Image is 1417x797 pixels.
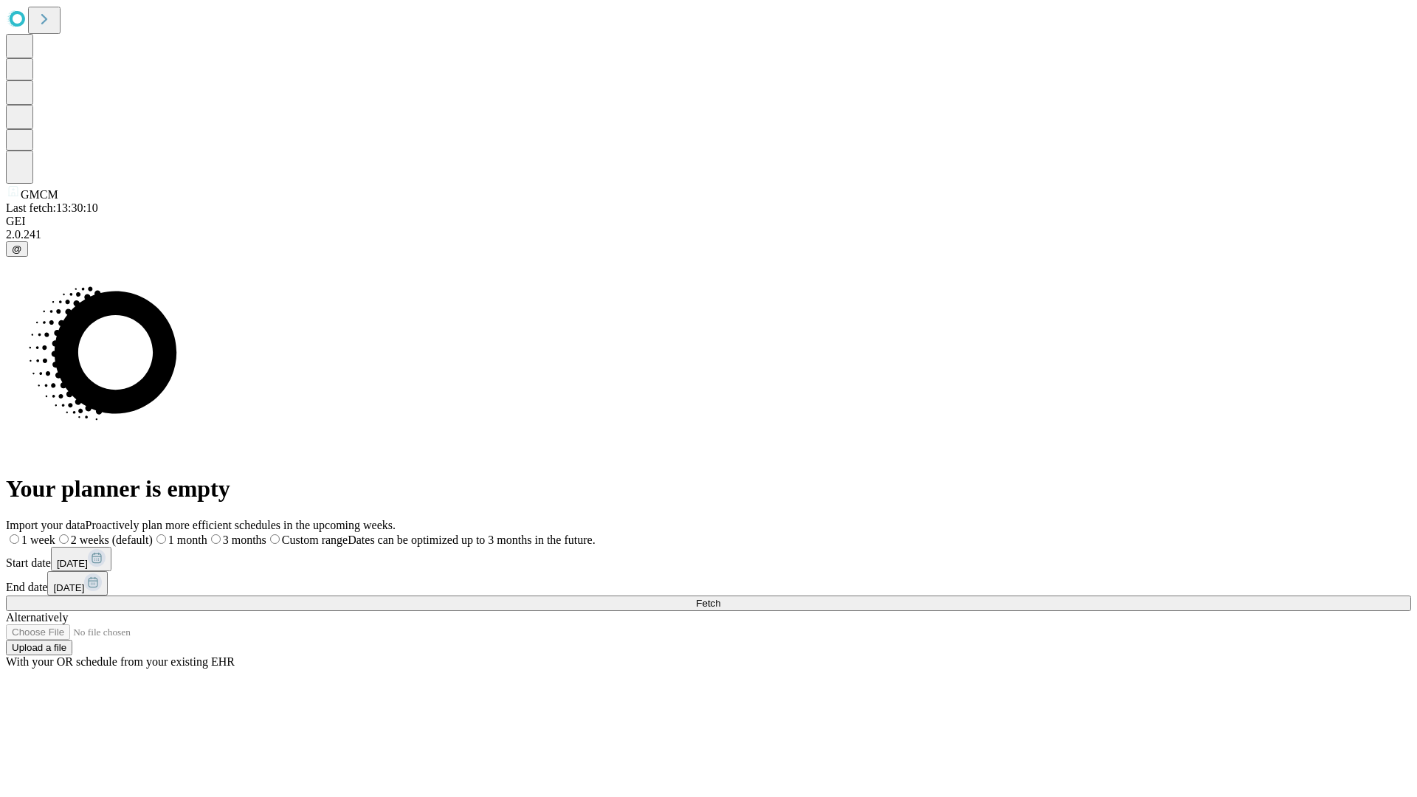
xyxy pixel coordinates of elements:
[6,228,1411,241] div: 2.0.241
[86,519,396,531] span: Proactively plan more efficient schedules in the upcoming weeks.
[6,611,68,624] span: Alternatively
[10,534,19,544] input: 1 week
[6,475,1411,503] h1: Your planner is empty
[696,598,720,609] span: Fetch
[6,640,72,655] button: Upload a file
[168,534,207,546] span: 1 month
[59,534,69,544] input: 2 weeks (default)
[223,534,266,546] span: 3 months
[282,534,348,546] span: Custom range
[51,547,111,571] button: [DATE]
[6,519,86,531] span: Import your data
[6,655,235,668] span: With your OR schedule from your existing EHR
[6,596,1411,611] button: Fetch
[6,571,1411,596] div: End date
[47,571,108,596] button: [DATE]
[6,201,98,214] span: Last fetch: 13:30:10
[53,582,84,593] span: [DATE]
[6,215,1411,228] div: GEI
[348,534,595,546] span: Dates can be optimized up to 3 months in the future.
[21,188,58,201] span: GMCM
[270,534,280,544] input: Custom rangeDates can be optimized up to 3 months in the future.
[211,534,221,544] input: 3 months
[156,534,166,544] input: 1 month
[57,558,88,569] span: [DATE]
[12,244,22,255] span: @
[21,534,55,546] span: 1 week
[6,241,28,257] button: @
[71,534,153,546] span: 2 weeks (default)
[6,547,1411,571] div: Start date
